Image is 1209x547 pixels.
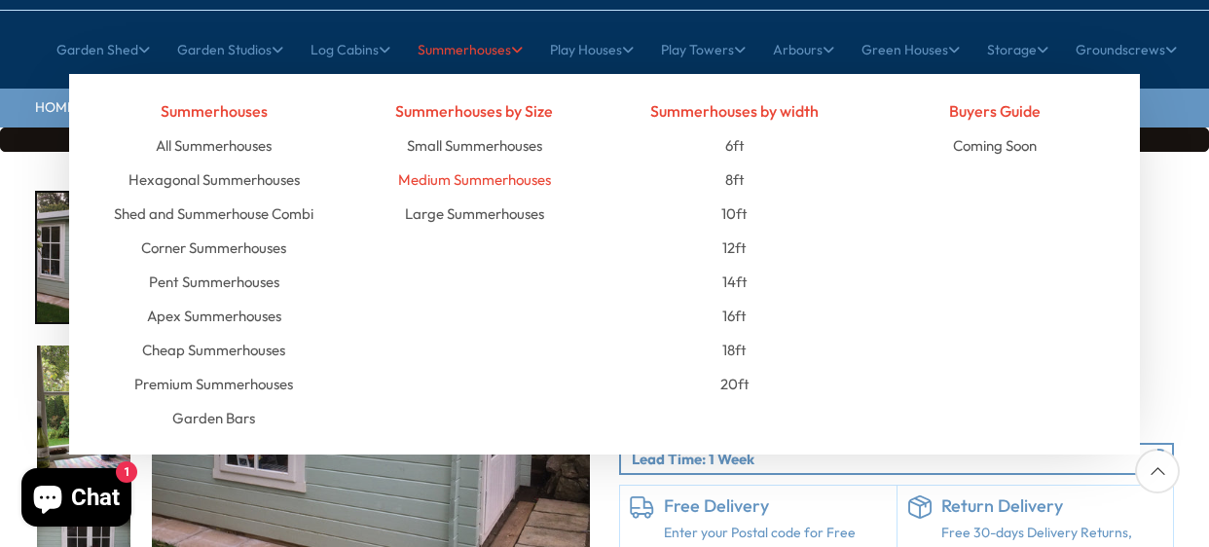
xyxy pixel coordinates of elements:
[619,93,851,128] h4: Summerhouses by width
[37,193,130,322] img: Barnsdale_2_cea6fa23-7322-4614-ab76-fb9754416e1c_200x200.jpg
[405,197,544,231] a: Large Summerhouses
[664,495,887,517] h6: Free Delivery
[722,231,747,265] a: 12ft
[407,128,542,163] a: Small Summerhouses
[156,128,272,163] a: All Summerhouses
[35,344,132,477] div: 2 / 11
[720,367,750,401] a: 20ft
[632,449,1172,469] p: Lead Time: 1 Week
[550,25,634,74] a: Play Houses
[880,93,1112,128] h4: Buyers Guide
[1076,25,1177,74] a: Groundscrews
[725,128,745,163] a: 6ft
[953,128,1037,163] a: Coming Soon
[35,98,75,118] a: HOME
[311,25,390,74] a: Log Cabins
[114,197,313,231] a: Shed and Summerhouse Combi
[773,25,834,74] a: Arbours
[98,93,330,128] h4: Summerhouses
[56,25,150,74] a: Garden Shed
[147,299,281,333] a: Apex Summerhouses
[16,468,137,531] inbox-online-store-chat: Shopify online store chat
[134,367,293,401] a: Premium Summerhouses
[172,401,255,435] a: Garden Bars
[141,231,286,265] a: Corner Summerhouses
[149,265,279,299] a: Pent Summerhouses
[941,495,1164,517] h6: Return Delivery
[722,299,747,333] a: 16ft
[35,191,132,324] div: 1 / 11
[721,197,748,231] a: 10ft
[177,25,283,74] a: Garden Studios
[37,346,130,475] img: Barnsdale_3_4855ff5d-416b-49fb-b135-f2c42e7340e7_200x200.jpg
[861,25,960,74] a: Green Houses
[661,25,746,74] a: Play Towers
[142,333,285,367] a: Cheap Summerhouses
[418,25,523,74] a: Summerhouses
[722,333,747,367] a: 18ft
[398,163,551,197] a: Medium Summerhouses
[128,163,300,197] a: Hexagonal Summerhouses
[359,93,591,128] h4: Summerhouses by Size
[725,163,745,197] a: 8ft
[987,25,1048,74] a: Storage
[722,265,748,299] a: 14ft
